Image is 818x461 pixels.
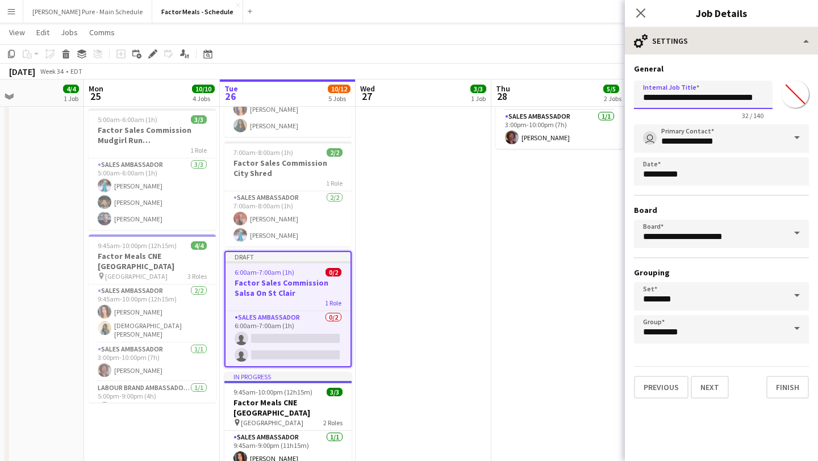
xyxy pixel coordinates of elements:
span: 3/3 [191,115,207,124]
h3: Factor Sales Commission Mudgirl Run [GEOGRAPHIC_DATA] [89,125,216,145]
button: Finish [766,376,809,399]
a: Jobs [56,25,82,40]
span: 26 [223,90,238,103]
span: Edit [36,27,49,37]
div: 1 Job [471,94,486,103]
app-job-card: 5:00am-6:00am (1h)3/3Factor Sales Commission Mudgirl Run [GEOGRAPHIC_DATA]1 RoleSales Ambassador3... [89,108,216,230]
a: Comms [85,25,119,40]
span: View [9,27,25,37]
app-card-role: Sales Ambassador0/26:00am-7:00am (1h) [226,311,350,366]
div: Settings [625,27,818,55]
app-card-role: Sales Ambassador1/13:00pm-10:00pm (7h)[PERSON_NAME] [89,343,216,382]
h3: Factor Meals CNE [GEOGRAPHIC_DATA] [89,251,216,271]
span: 32 / 140 [733,111,773,120]
a: Edit [32,25,54,40]
div: [DATE] [9,66,35,77]
span: Mon [89,83,103,94]
h3: Board [634,205,809,215]
h3: Factor Meals CNE [GEOGRAPHIC_DATA] [224,397,352,418]
span: 9:45am-10:00pm (12h15m) [98,241,177,250]
app-card-role: Sales Ambassador2/27:00am-8:00am (1h)[PERSON_NAME][PERSON_NAME] [224,191,352,246]
div: 5 Jobs [328,94,350,103]
div: 2 Jobs [604,94,621,103]
app-job-card: 9:45am-10:00pm (12h15m)4/4Factor Meals CNE [GEOGRAPHIC_DATA] [GEOGRAPHIC_DATA]3 RolesSales Ambass... [89,234,216,403]
span: 3 Roles [187,272,207,280]
button: Next [691,376,729,399]
h3: Grouping [634,267,809,278]
span: 25 [87,90,103,103]
span: Tue [224,83,238,94]
span: 2 Roles [323,418,343,427]
span: 1 Role [326,179,343,187]
div: EDT [70,67,82,76]
app-card-role: Sales Ambassador2/29:45am-10:00pm (12h15m)[PERSON_NAME][DEMOGRAPHIC_DATA] [PERSON_NAME] [89,284,216,343]
span: 1 Role [190,146,207,154]
a: View [5,25,30,40]
span: 3/3 [327,388,343,396]
span: 5/5 [603,85,619,93]
span: 27 [358,90,375,103]
span: 1 Role [325,299,341,307]
app-job-card: Draft6:00am-7:00am (1h)0/2Factor Sales Commission Salsa On St Clair1 RoleSales Ambassador0/26:00a... [224,251,352,367]
span: 7:00am-8:00am (1h) [233,148,293,157]
span: Comms [89,27,115,37]
h3: Factor Sales Commission City Shred [224,158,352,178]
span: Jobs [61,27,78,37]
span: Thu [496,83,510,94]
span: 3/3 [470,85,486,93]
span: 4/4 [191,241,207,250]
h3: Factor Sales Commission Salsa On St Clair [226,278,350,298]
button: Previous [634,376,688,399]
span: 4/4 [63,85,79,93]
span: Week 34 [37,67,66,76]
app-job-card: 7:00am-8:00am (1h)2/2Factor Sales Commission City Shred1 RoleSales Ambassador2/27:00am-8:00am (1h... [224,141,352,246]
span: 10/12 [328,85,350,93]
span: [GEOGRAPHIC_DATA] [105,272,168,280]
span: 5:00am-6:00am (1h) [98,115,157,124]
button: Factor Meals - Schedule [152,1,243,23]
h3: General [634,64,809,74]
app-card-role: Labour Brand Ambassadors1/15:00pm-9:00pm (4h) [89,382,216,420]
span: Wed [360,83,375,94]
app-card-role: Sales Ambassador1/13:00pm-10:00pm (7h)[PERSON_NAME] [496,110,623,149]
span: [GEOGRAPHIC_DATA] [241,418,303,427]
span: 0/2 [325,268,341,276]
span: 6:00am-7:00am (1h) [235,268,294,276]
span: 10/10 [192,85,215,93]
h3: Job Details [625,6,818,20]
div: Draft [226,252,350,261]
span: 9:45am-10:00pm (12h15m) [233,388,312,396]
app-card-role: Sales Ambassador3/35:00am-6:00am (1h)[PERSON_NAME][PERSON_NAME][PERSON_NAME] [89,158,216,230]
span: 2/2 [327,148,343,157]
div: 4 Jobs [193,94,214,103]
div: In progress [224,372,352,381]
span: 28 [494,90,510,103]
div: 1 Job [64,94,78,103]
button: [PERSON_NAME] Pure - Main Schedule [23,1,152,23]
